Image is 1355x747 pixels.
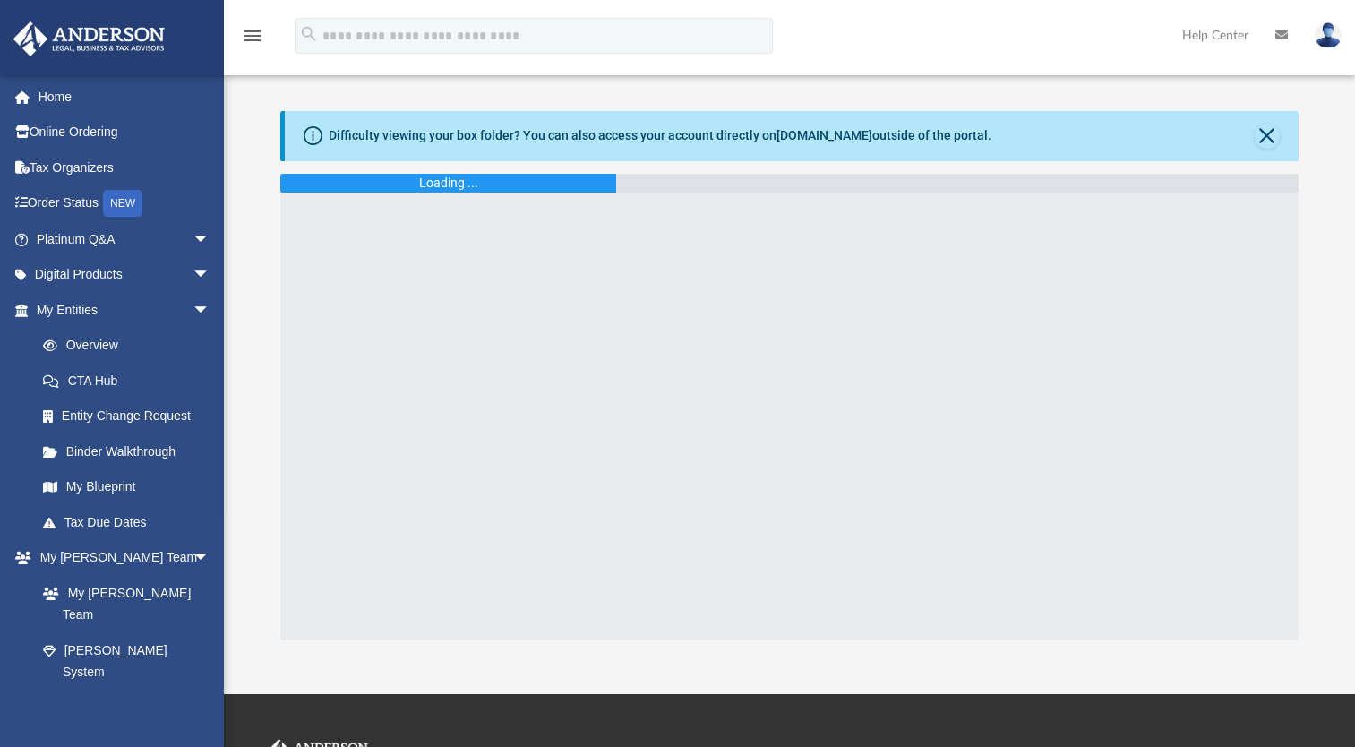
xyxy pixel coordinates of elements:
[1255,124,1280,149] button: Close
[13,540,228,576] a: My [PERSON_NAME] Teamarrow_drop_down
[13,79,237,115] a: Home
[25,399,237,434] a: Entity Change Request
[13,150,237,185] a: Tax Organizers
[193,540,228,577] span: arrow_drop_down
[13,115,237,150] a: Online Ordering
[25,575,219,632] a: My [PERSON_NAME] Team
[25,363,237,399] a: CTA Hub
[13,292,237,328] a: My Entitiesarrow_drop_down
[419,174,478,193] div: Loading ...
[329,126,991,145] div: Difficulty viewing your box folder? You can also access your account directly on outside of the p...
[8,21,170,56] img: Anderson Advisors Platinum Portal
[13,185,237,222] a: Order StatusNEW
[13,221,237,257] a: Platinum Q&Aarrow_drop_down
[299,24,319,44] i: search
[193,257,228,294] span: arrow_drop_down
[25,328,237,364] a: Overview
[13,257,237,293] a: Digital Productsarrow_drop_down
[242,25,263,47] i: menu
[25,632,228,690] a: [PERSON_NAME] System
[193,221,228,258] span: arrow_drop_down
[1315,22,1342,48] img: User Pic
[25,434,237,469] a: Binder Walkthrough
[193,292,228,329] span: arrow_drop_down
[776,128,872,142] a: [DOMAIN_NAME]
[103,190,142,217] div: NEW
[25,504,237,540] a: Tax Due Dates
[25,469,228,505] a: My Blueprint
[242,34,263,47] a: menu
